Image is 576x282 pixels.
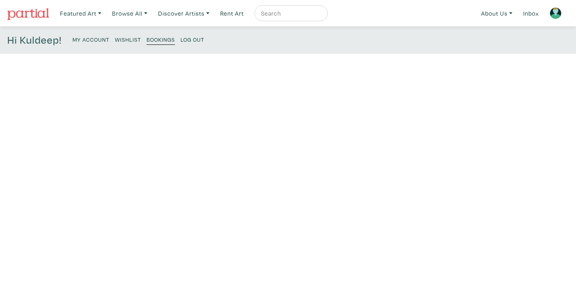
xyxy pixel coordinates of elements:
[217,5,247,22] a: Rent Art
[108,5,151,22] a: Browse All
[260,8,320,18] input: Search
[56,5,105,22] a: Featured Art
[115,34,141,44] a: Wishlist
[72,34,109,44] a: My Account
[478,5,516,22] a: About Us
[550,7,562,19] img: avatar.png
[147,36,175,43] small: Bookings
[181,34,204,44] a: Log Out
[520,5,542,22] a: Inbox
[72,36,109,43] small: My Account
[115,36,141,43] small: Wishlist
[7,34,62,46] h4: Hi Kuldeep!
[147,34,175,45] a: Bookings
[181,36,204,43] small: Log Out
[155,5,213,22] a: Discover Artists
